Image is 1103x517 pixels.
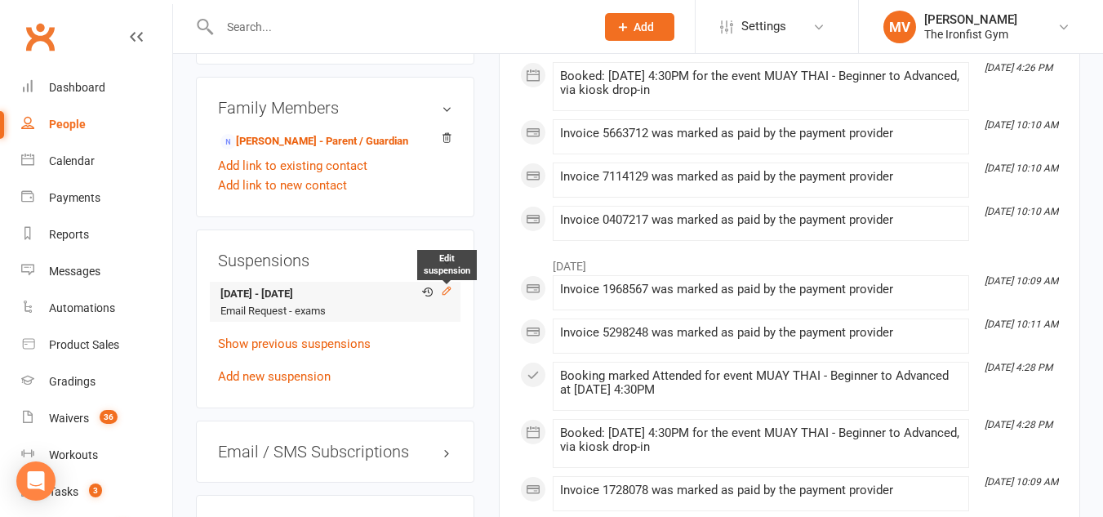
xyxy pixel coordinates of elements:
li: Email Request - exams [218,282,452,322]
div: Calendar [49,154,95,167]
span: 3 [89,484,102,497]
div: Messages [49,265,100,278]
i: [DATE] 10:09 AM [985,275,1058,287]
a: Calendar [21,143,172,180]
div: Booking marked Attended for event MUAY THAI - Beginner to Advanced at [DATE] 4:30PM [560,369,962,397]
div: Dashboard [49,81,105,94]
i: [DATE] 4:26 PM [985,62,1052,74]
a: Reports [21,216,172,253]
div: Reports [49,228,89,241]
span: Add [634,20,654,33]
input: Search... [215,16,584,38]
a: Show previous suspensions [218,336,371,351]
a: Add link to existing contact [218,156,367,176]
div: Product Sales [49,338,119,351]
a: Add new suspension [218,369,331,384]
span: 36 [100,410,118,424]
i: [DATE] 4:28 PM [985,419,1052,430]
strong: [DATE] - [DATE] [220,286,444,303]
a: Clubworx [20,16,60,57]
div: Booked: [DATE] 4:30PM for the event MUAY THAI - Beginner to Advanced, via kiosk drop-in [560,426,962,454]
div: Waivers [49,412,89,425]
div: Tasks [49,485,78,498]
h3: Email / SMS Subscriptions [218,443,452,461]
i: [DATE] 10:11 AM [985,319,1058,330]
div: Invoice 5298248 was marked as paid by the payment provider [560,326,962,340]
li: [DATE] [520,249,1059,275]
div: Automations [49,301,115,314]
a: Payments [21,180,172,216]
i: [DATE] 10:10 AM [985,206,1058,217]
div: Open Intercom Messenger [16,461,56,501]
div: [PERSON_NAME] [924,12,1017,27]
a: Automations [21,290,172,327]
a: Tasks 3 [21,474,172,510]
div: Payments [49,191,100,204]
div: People [49,118,86,131]
a: [PERSON_NAME] - Parent / Guardian [220,133,408,150]
div: MV [883,11,916,43]
div: Invoice 0407217 was marked as paid by the payment provider [560,213,962,227]
a: Messages [21,253,172,290]
div: Booked: [DATE] 4:30PM for the event MUAY THAI - Beginner to Advanced, via kiosk drop-in [560,69,962,97]
i: [DATE] 10:09 AM [985,476,1058,488]
div: Workouts [49,448,98,461]
a: Waivers 36 [21,400,172,437]
a: Product Sales [21,327,172,363]
i: [DATE] 4:28 PM [985,362,1052,373]
span: Settings [741,8,786,45]
div: Invoice 7114129 was marked as paid by the payment provider [560,170,962,184]
button: Add [605,13,674,41]
div: Gradings [49,375,96,388]
a: Workouts [21,437,172,474]
div: Edit suspension [417,250,477,280]
a: Dashboard [21,69,172,106]
a: Add link to new contact [218,176,347,195]
a: People [21,106,172,143]
h3: Family Members [218,99,452,117]
a: Gradings [21,363,172,400]
h3: Suspensions [218,252,452,270]
div: Invoice 5663712 was marked as paid by the payment provider [560,127,962,140]
div: The Ironfist Gym [924,27,1017,42]
i: [DATE] 10:10 AM [985,119,1058,131]
div: Invoice 1968567 was marked as paid by the payment provider [560,283,962,296]
div: Invoice 1728078 was marked as paid by the payment provider [560,484,962,497]
i: [DATE] 10:10 AM [985,163,1058,174]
